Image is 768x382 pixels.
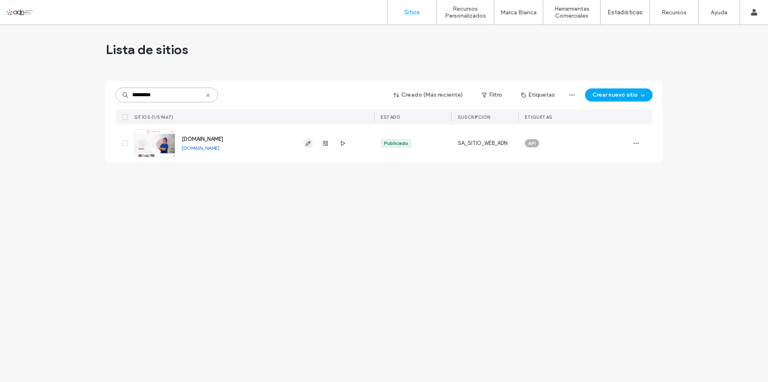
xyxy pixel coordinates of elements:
span: Suscripción [458,114,490,120]
span: API [528,140,536,147]
label: Sitios [404,9,420,16]
label: Ayuda [711,9,727,16]
label: Marca Blanca [501,9,537,16]
label: Recursos [662,9,687,16]
a: [DOMAIN_NAME] [182,145,219,151]
span: SA_SITIO_WEB_ADN [458,139,508,147]
button: Etiquetas [514,88,562,102]
label: Herramientas Comerciales [543,5,600,19]
span: SITIOS (1/59667) [134,114,173,120]
label: Recursos Personalizados [437,5,494,19]
label: Estadísticas [608,9,643,16]
a: [DOMAIN_NAME] [182,136,223,142]
div: Publicado [384,140,408,147]
button: Crear nuevo sitio [585,88,653,102]
span: Lista de sitios [106,41,188,58]
span: ETIQUETAS [525,114,552,120]
span: ESTADO [381,114,400,120]
button: Filtro [474,88,510,102]
button: Creado (Más reciente) [386,88,470,102]
span: Ayuda [18,6,40,13]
